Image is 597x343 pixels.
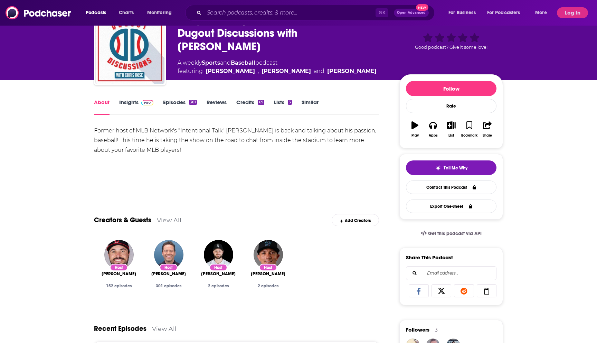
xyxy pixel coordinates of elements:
div: Good podcast? Give it some love! [399,20,503,63]
span: [PERSON_NAME] [102,271,136,277]
span: Open Advanced [397,11,426,15]
button: tell me why sparkleTell Me Why [406,160,496,175]
button: open menu [530,7,556,18]
a: Recent Episodes [94,324,146,333]
a: Reviews [207,99,227,115]
div: 3 [288,100,292,105]
div: Former host of MLB Network's "Intentional Talk" [PERSON_NAME] is back and talking about his passi... [94,126,379,155]
div: Add Creators [332,214,379,226]
span: Followers [406,326,429,333]
span: Good podcast? Give it some love! [415,45,487,50]
a: Charts [114,7,138,18]
a: InsightsPodchaser Pro [119,99,153,115]
div: 301 episodes [149,284,188,288]
a: Lucas Giolito [327,67,377,75]
span: New [416,4,428,11]
span: , [258,67,259,75]
div: 301 [189,100,197,105]
a: View All [157,216,181,224]
button: Follow [406,81,496,96]
span: and [220,59,231,66]
span: Charts [119,8,134,18]
a: Get this podcast via API [415,225,487,242]
span: Tell Me Why [444,165,467,171]
a: View All [152,325,177,332]
div: 2 episodes [199,284,238,288]
span: featuring [178,67,377,75]
img: Austin Hedges [104,240,134,269]
span: Podcasts [86,8,106,18]
a: Share on X/Twitter [432,284,452,297]
div: Search podcasts, credits, & more... [192,5,441,21]
input: Search podcasts, credits, & more... [204,7,376,18]
a: Episodes301 [163,99,197,115]
div: Bookmark [461,133,477,138]
button: Play [406,117,424,142]
a: Credits69 [236,99,264,115]
button: Share [478,117,496,142]
div: Host [209,264,227,271]
img: tell me why sparkle [435,165,441,171]
button: open menu [483,7,530,18]
img: Podchaser - Follow, Share and Rate Podcasts [6,6,72,19]
button: List [442,117,460,142]
span: ⌘ K [376,8,388,17]
div: Search followers [406,266,496,280]
a: Lists3 [274,99,292,115]
img: Dugout Discussions with Chris Rose [95,15,164,84]
span: For Podcasters [487,8,520,18]
a: Chris Rose [151,271,186,277]
div: Host [160,264,178,271]
div: Rate [406,99,496,113]
div: Host [259,264,277,271]
a: Copy Link [477,284,497,297]
a: Baseball [231,59,255,66]
div: Host [110,264,128,271]
button: open menu [444,7,484,18]
button: open menu [142,7,181,18]
button: Open AdvancedNew [394,9,429,17]
a: Contact This Podcast [406,180,496,194]
input: Email address... [412,267,491,280]
div: Apps [429,133,438,138]
span: and [314,67,324,75]
a: Chris Rose [262,67,311,75]
a: Share on Reddit [454,284,474,297]
a: Austin Hedges [102,271,136,277]
h3: Share This Podcast [406,254,453,261]
button: Log In [557,7,588,18]
span: [PERSON_NAME] [151,271,186,277]
div: Share [483,133,492,138]
img: Lucas Giolito [204,240,233,269]
span: For Business [448,8,476,18]
a: Share on Facebook [409,284,429,297]
button: open menu [81,7,115,18]
a: Miguel Rojas [251,271,285,277]
div: 2 episodes [249,284,287,288]
div: 69 [258,100,264,105]
span: Jomboy Media [178,20,220,26]
button: Export One-Sheet [406,200,496,213]
div: Play [411,133,419,138]
span: Monitoring [147,8,172,18]
a: Lucas Giolito [201,271,236,277]
img: Podchaser Pro [141,100,153,105]
span: More [535,8,547,18]
span: [PERSON_NAME] [201,271,236,277]
div: 152 episodes [99,284,138,288]
div: List [448,133,454,138]
img: Chris Rose [154,240,183,269]
a: Creators & Guests [94,216,151,224]
button: Apps [424,117,442,142]
img: Miguel Rojas [254,240,283,269]
a: Austin Hedges [206,67,255,75]
a: Sports [202,59,220,66]
button: Bookmark [460,117,478,142]
a: Similar [302,99,319,115]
